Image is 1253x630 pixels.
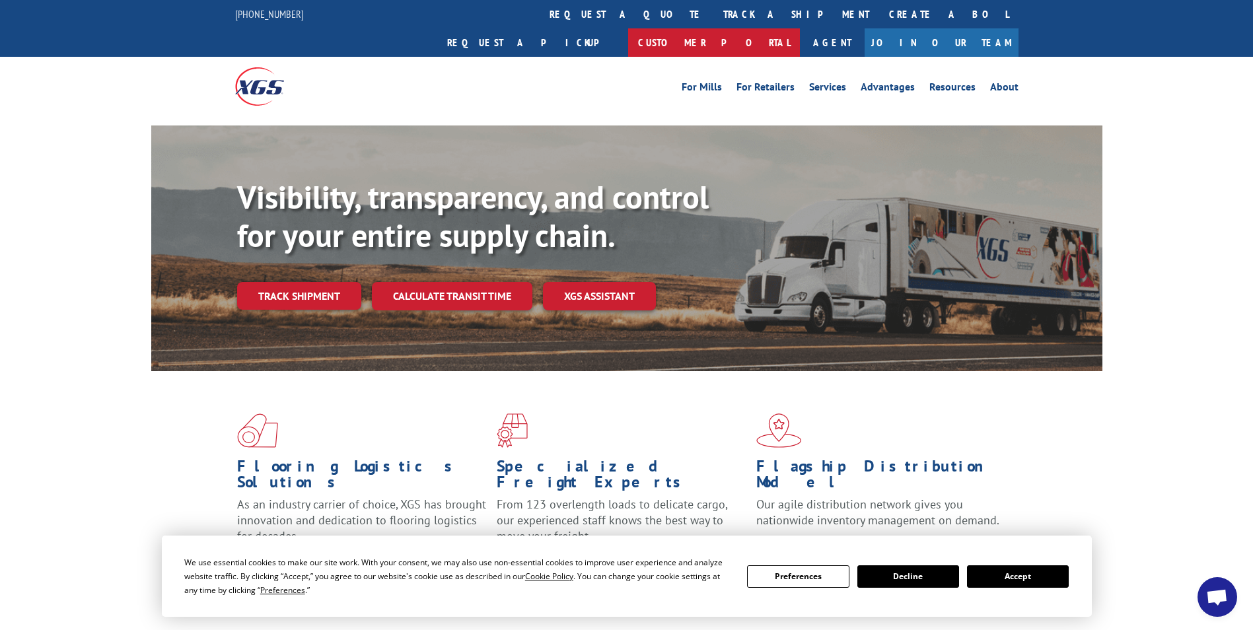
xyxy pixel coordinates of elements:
a: Customer Portal [628,28,800,57]
span: Cookie Policy [525,571,573,582]
img: xgs-icon-flagship-distribution-model-red [756,413,802,448]
div: We use essential cookies to make our site work. With your consent, we may also use non-essential ... [184,555,731,597]
a: XGS ASSISTANT [543,282,656,310]
a: Calculate transit time [372,282,532,310]
a: [PHONE_NUMBER] [235,7,304,20]
span: Preferences [260,584,305,596]
img: xgs-icon-focused-on-flooring-red [497,413,528,448]
p: From 123 overlength loads to delicate cargo, our experienced staff knows the best way to move you... [497,497,746,555]
button: Accept [967,565,1069,588]
div: Open chat [1198,577,1237,617]
button: Preferences [747,565,849,588]
a: Agent [800,28,865,57]
a: Request a pickup [437,28,628,57]
a: For Mills [682,82,722,96]
h1: Flooring Logistics Solutions [237,458,487,497]
a: About [990,82,1019,96]
a: Join Our Team [865,28,1019,57]
a: For Retailers [736,82,795,96]
a: Services [809,82,846,96]
h1: Specialized Freight Experts [497,458,746,497]
h1: Flagship Distribution Model [756,458,1006,497]
span: As an industry carrier of choice, XGS has brought innovation and dedication to flooring logistics... [237,497,486,543]
div: Cookie Consent Prompt [162,536,1092,617]
a: Advantages [861,82,915,96]
a: Track shipment [237,282,361,310]
button: Decline [857,565,959,588]
span: Our agile distribution network gives you nationwide inventory management on demand. [756,497,999,528]
img: xgs-icon-total-supply-chain-intelligence-red [237,413,278,448]
b: Visibility, transparency, and control for your entire supply chain. [237,176,709,256]
a: Resources [929,82,976,96]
